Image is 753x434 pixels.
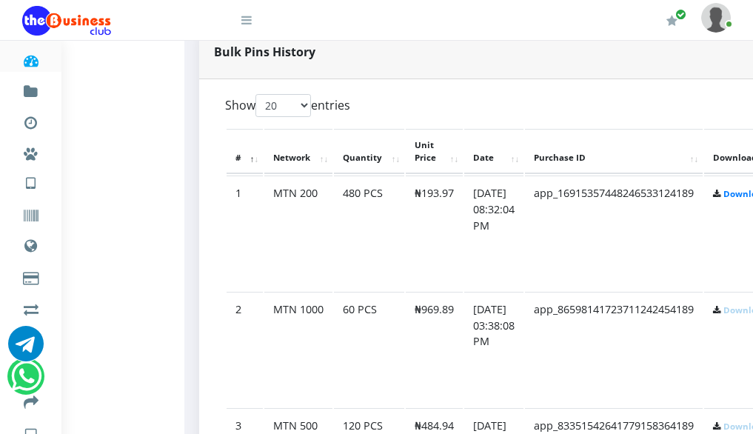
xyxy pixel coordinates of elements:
[264,292,332,407] td: MTN 1000
[334,129,404,175] th: Quantity: activate to sort column ascending
[22,163,39,200] a: VTU
[675,9,686,20] span: Renew/Upgrade Subscription
[22,382,39,418] a: Transfer to Bank
[255,94,311,117] select: Showentries
[701,3,731,32] img: User
[406,292,463,407] td: ₦969.89
[56,163,180,188] a: Nigerian VTU
[22,225,39,262] a: Data
[22,320,39,355] a: Register a Referral
[525,129,703,175] th: Purchase ID: activate to sort column ascending
[406,176,463,290] td: ₦193.97
[225,94,350,117] label: Show entries
[56,184,180,210] a: International VTU
[334,176,404,290] td: 480 PCS
[227,129,263,175] th: #: activate to sort column descending
[666,15,677,27] i: Renew/Upgrade Subscription
[22,258,39,293] a: Cable TV, Electricity
[22,133,39,169] a: Miscellaneous Payments
[22,289,39,324] a: Airtime -2- Cash
[464,176,523,290] td: [DATE] 08:32:04 PM
[8,337,44,361] a: Chat for support
[22,6,111,36] img: Logo
[264,129,332,175] th: Network: activate to sort column ascending
[227,292,263,407] td: 2
[11,370,41,394] a: Chat for support
[525,176,703,290] td: app_16915357448246533124189
[406,129,463,175] th: Unit Price: activate to sort column ascending
[264,176,332,290] td: MTN 200
[22,40,39,76] a: Dashboard
[334,292,404,407] td: 60 PCS
[227,176,263,290] td: 1
[525,292,703,407] td: app_86598141723711242454189
[22,71,39,107] a: Fund wallet
[22,102,39,138] a: Transactions
[464,129,523,175] th: Date: activate to sort column ascending
[464,292,523,407] td: [DATE] 03:38:08 PM
[22,196,39,231] a: Vouchers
